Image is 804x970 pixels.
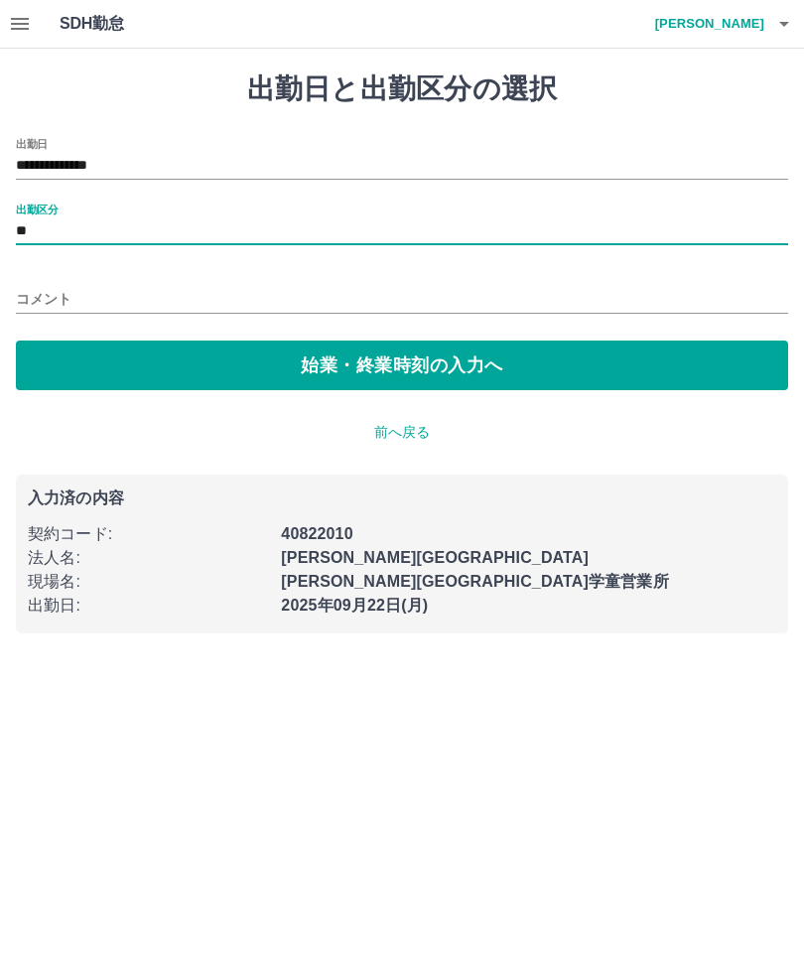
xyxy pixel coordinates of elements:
p: 契約コード : [28,522,269,546]
p: 前へ戻る [16,422,788,443]
label: 出勤日 [16,136,48,151]
p: 現場名 : [28,570,269,594]
p: 出勤日 : [28,594,269,618]
h1: 出勤日と出勤区分の選択 [16,72,788,106]
label: 出勤区分 [16,202,58,216]
b: [PERSON_NAME][GEOGRAPHIC_DATA]学童営業所 [281,573,668,590]
b: 40822010 [281,525,352,542]
b: [PERSON_NAME][GEOGRAPHIC_DATA] [281,549,589,566]
p: 入力済の内容 [28,490,776,506]
p: 法人名 : [28,546,269,570]
b: 2025年09月22日(月) [281,597,428,614]
button: 始業・終業時刻の入力へ [16,341,788,390]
